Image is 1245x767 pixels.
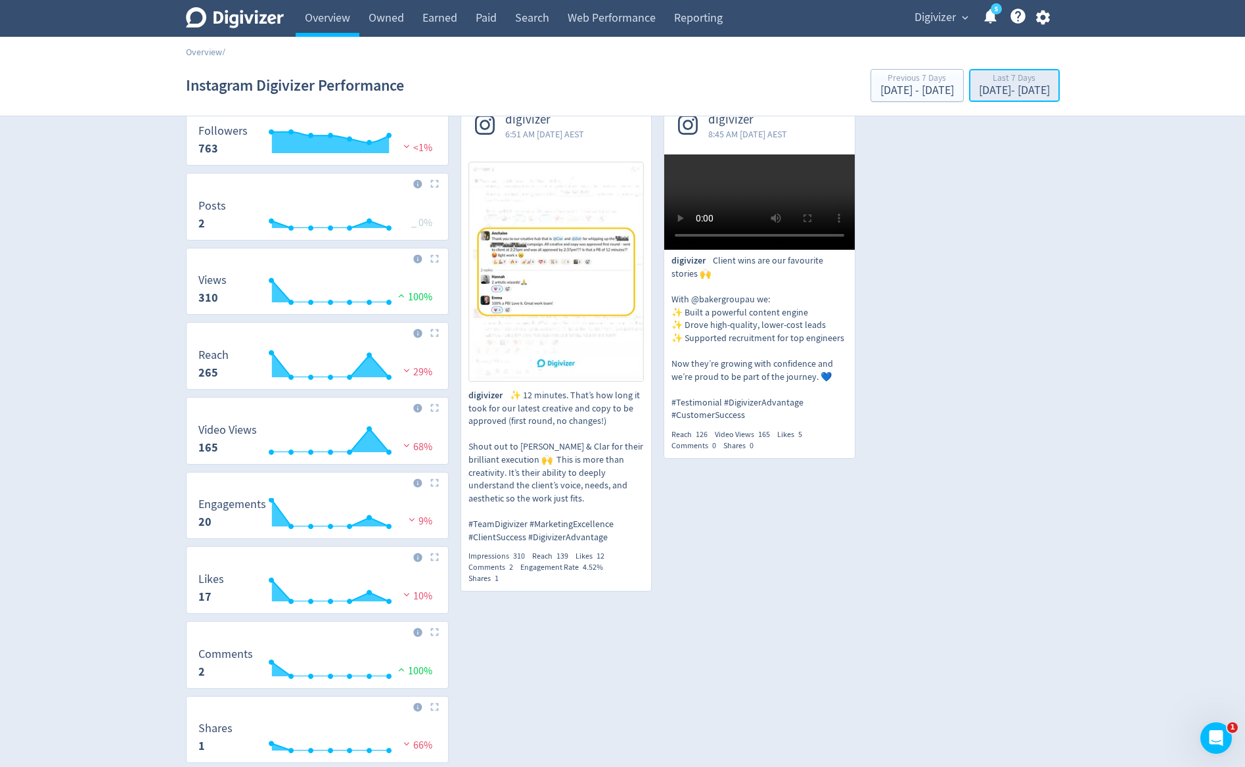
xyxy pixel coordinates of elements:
img: ✨ 12 minutes. That’s how long it took for our latest creative and copy to be approved (first roun... [468,162,645,382]
a: 5 [991,3,1002,14]
a: Overview [186,46,222,58]
dt: Followers [198,124,248,139]
dt: Views [198,273,227,288]
span: digivizer [468,389,510,402]
img: negative-performance.svg [400,365,413,375]
div: Video Views [715,429,777,440]
p: Client wins are our favourite stories 🙌 With @bakergroupau we: ✨ Built a powerful content engine ... [671,254,848,422]
strong: 1 [198,738,205,754]
dt: Shares [198,721,233,736]
span: digivizer [505,112,584,128]
div: Impressions [468,551,532,562]
text: 5 [994,5,997,14]
div: Reach [671,429,715,440]
span: 10% [400,590,432,603]
img: negative-performance.svg [400,141,413,151]
span: 66% [400,739,432,752]
strong: 265 [198,365,218,381]
svg: Views 310 [192,274,443,309]
img: Placeholder [430,628,439,636]
div: [DATE] - [DATE] [880,85,954,97]
span: 29% [400,365,432,379]
span: 0 [712,440,716,451]
span: 1 [495,573,499,584]
div: Comments [671,440,723,452]
span: 12 [597,551,604,561]
dt: Video Views [198,423,257,438]
div: Last 7 Days [979,74,1050,85]
span: 4.52% [583,562,603,572]
span: 0 [750,440,754,451]
button: Digivizer [910,7,972,28]
strong: 763 [198,141,218,156]
strong: 310 [198,290,218,306]
svg: Followers 763 [192,125,443,160]
span: 2 [509,562,513,572]
img: positive-performance.svg [395,291,408,300]
img: Placeholder [430,404,439,412]
img: positive-performance.svg [395,664,408,674]
span: 5 [798,429,802,440]
div: Shares [723,440,761,452]
div: Reach [532,551,576,562]
span: 100% [395,664,432,678]
svg: Comments 2 [192,648,443,683]
strong: 2 [198,216,205,231]
div: Likes [777,429,809,440]
dt: Posts [198,198,226,214]
img: Placeholder [430,179,439,188]
img: negative-performance.svg [400,590,413,599]
svg: Engagements 20 [192,498,443,533]
iframe: Intercom live chat [1200,722,1232,754]
svg: Likes 17 [192,573,443,608]
span: 9% [405,515,432,528]
span: 126 [696,429,708,440]
img: Placeholder [430,703,439,711]
img: Placeholder [430,329,439,337]
div: Comments [468,562,520,573]
span: 139 [556,551,568,561]
span: 8:45 AM [DATE] AEST [708,128,787,141]
div: Likes [576,551,612,562]
span: Digivizer [915,7,956,28]
a: digivizer6:51 AM [DATE] AEST✨ 12 minutes. That’s how long it took for our latest creative and cop... [461,99,652,584]
svg: Shares 1 [192,722,443,757]
img: negative-performance.svg [405,515,419,524]
strong: 20 [198,514,212,530]
img: negative-performance.svg [400,739,413,749]
dt: Comments [198,647,253,662]
svg: Video Views 165 [192,424,443,459]
dt: Reach [198,348,229,363]
span: / [222,46,225,58]
span: _ 0% [411,216,432,229]
img: negative-performance.svg [400,440,413,450]
strong: 17 [198,589,212,605]
p: ✨ 12 minutes. That’s how long it took for our latest creative and copy to be approved (first roun... [468,389,645,544]
div: [DATE] - [DATE] [979,85,1050,97]
svg: Reach 265 [192,349,443,384]
h1: Instagram Digivizer Performance [186,64,404,106]
span: 165 [758,429,770,440]
img: Placeholder [430,254,439,263]
img: Placeholder [430,553,439,561]
span: expand_more [959,12,971,24]
dt: Likes [198,572,224,587]
div: Engagement Rate [520,562,610,573]
strong: 165 [198,440,218,455]
div: Previous 7 Days [880,74,954,85]
img: Placeholder [430,478,439,487]
button: Previous 7 Days[DATE] - [DATE] [871,69,964,102]
svg: Posts 2 [192,200,443,235]
div: Shares [468,573,506,584]
span: <1% [400,141,432,154]
span: digivizer [708,112,787,128]
span: 310 [513,551,525,561]
dt: Engagements [198,497,266,512]
span: 68% [400,440,432,453]
span: 100% [395,291,432,304]
a: digivizer8:45 AM [DATE] AESTdigivizerClient wins are our favourite stories 🙌 With @bakergroupau w... [664,99,855,451]
span: 1 [1227,722,1238,733]
span: digivizer [671,254,713,267]
span: 6:51 AM [DATE] AEST [505,128,584,141]
button: Last 7 Days[DATE]- [DATE] [969,69,1060,102]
